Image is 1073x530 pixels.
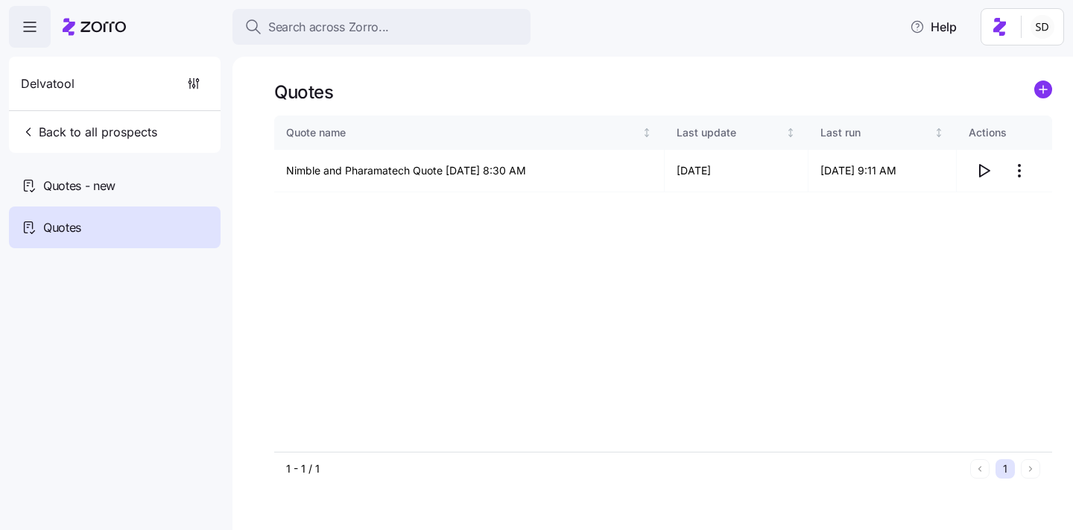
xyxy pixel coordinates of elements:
[286,461,964,476] div: 1 - 1 / 1
[665,150,808,192] td: [DATE]
[268,18,389,37] span: Search across Zorro...
[808,150,957,192] td: [DATE] 9:11 AM
[808,116,957,150] th: Last runNot sorted
[1034,81,1052,104] a: add icon
[21,123,157,141] span: Back to all prospects
[677,124,782,141] div: Last update
[642,127,652,138] div: Not sorted
[969,124,1040,141] div: Actions
[898,12,969,42] button: Help
[21,75,75,93] span: Delvatool
[665,116,808,150] th: Last updateNot sorted
[996,459,1015,479] button: 1
[232,9,531,45] button: Search across Zorro...
[1034,81,1052,98] svg: add icon
[1031,15,1054,39] img: 038087f1531ae87852c32fa7be65e69b
[286,124,639,141] div: Quote name
[43,177,115,195] span: Quotes - new
[9,206,221,248] a: Quotes
[15,117,163,147] button: Back to all prospects
[934,127,944,138] div: Not sorted
[820,124,931,141] div: Last run
[970,459,990,479] button: Previous page
[1021,459,1040,479] button: Next page
[785,127,796,138] div: Not sorted
[274,116,665,150] th: Quote nameNot sorted
[9,165,221,206] a: Quotes - new
[274,150,665,192] td: Nimble and Pharamatech Quote [DATE] 8:30 AM
[274,81,333,104] h1: Quotes
[43,218,81,237] span: Quotes
[910,18,957,36] span: Help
